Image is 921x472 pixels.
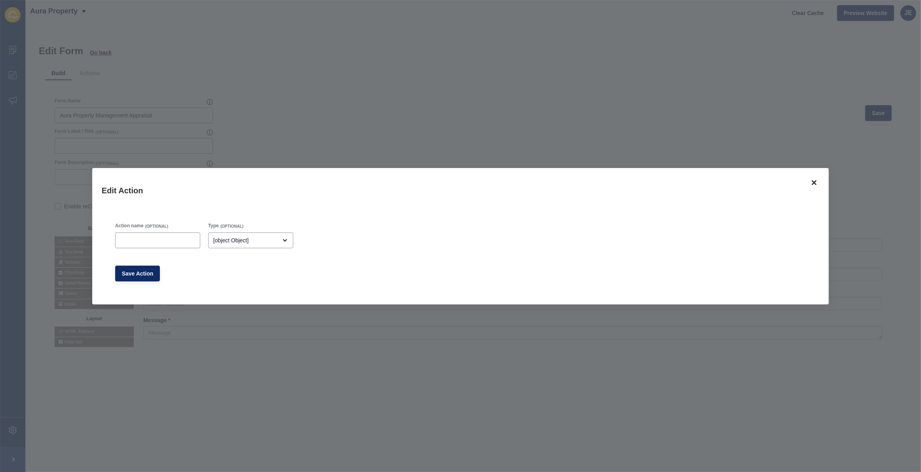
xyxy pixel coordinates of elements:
label: Action name [115,223,144,229]
h1: Edit Action [102,185,800,196]
button: Save Action [115,266,160,281]
span: (OPTIONAL) [220,224,243,229]
span: Save Action [122,270,154,278]
div: open menu [208,232,293,248]
label: Type [208,223,219,229]
span: (OPTIONAL) [145,224,168,229]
